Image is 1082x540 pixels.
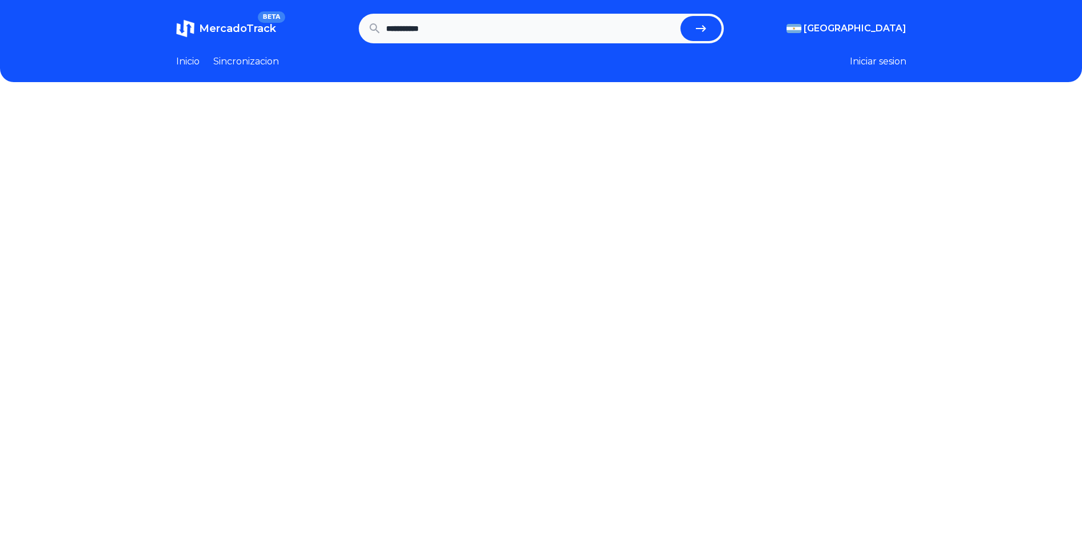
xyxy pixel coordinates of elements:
[176,55,200,68] a: Inicio
[258,11,285,23] span: BETA
[787,22,906,35] button: [GEOGRAPHIC_DATA]
[850,55,906,68] button: Iniciar sesion
[804,22,906,35] span: [GEOGRAPHIC_DATA]
[199,22,276,35] span: MercadoTrack
[787,24,801,33] img: Argentina
[176,19,276,38] a: MercadoTrackBETA
[213,55,279,68] a: Sincronizacion
[176,19,194,38] img: MercadoTrack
